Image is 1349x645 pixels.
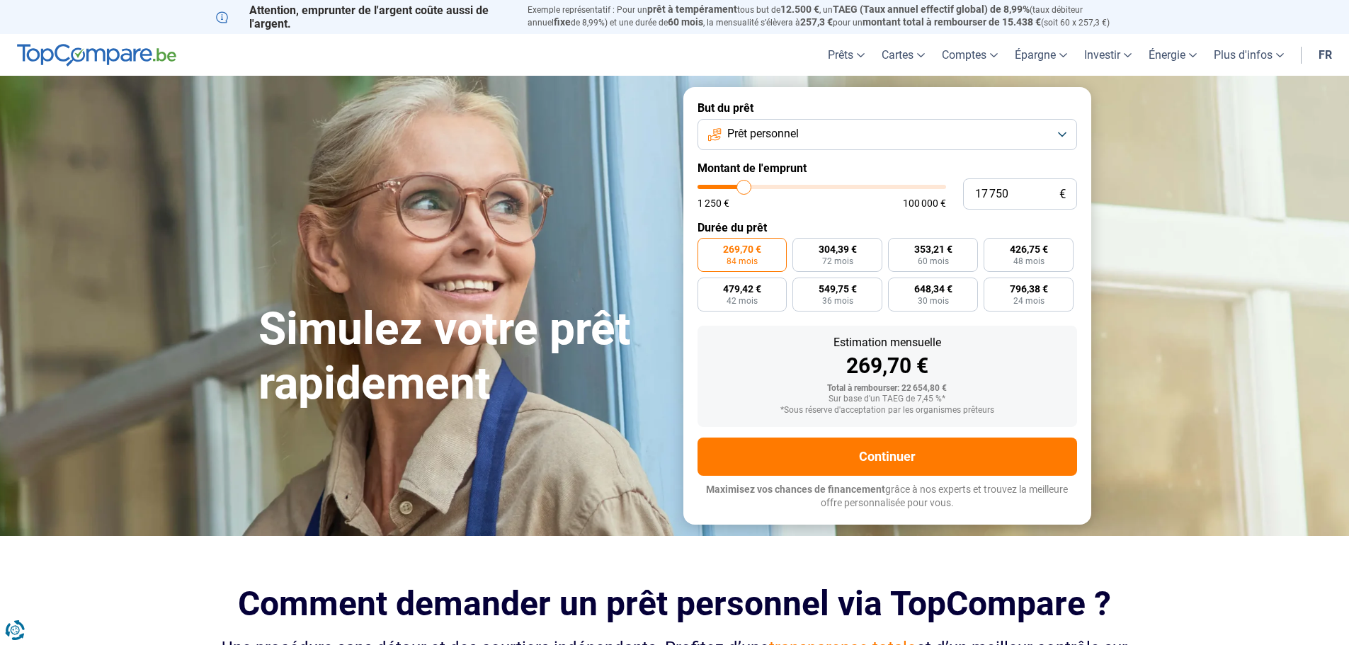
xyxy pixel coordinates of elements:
[819,284,857,294] span: 549,75 €
[17,44,176,67] img: TopCompare
[698,161,1077,175] label: Montant de l'emprunt
[1013,297,1045,305] span: 24 mois
[723,244,761,254] span: 269,70 €
[698,483,1077,510] p: grâce à nos experts et trouvez la meilleure offre personnalisée pour vous.
[698,119,1077,150] button: Prêt personnel
[1076,34,1140,76] a: Investir
[727,257,758,266] span: 84 mois
[727,126,799,142] span: Prêt personnel
[554,16,571,28] span: fixe
[698,101,1077,115] label: But du prêt
[914,284,952,294] span: 648,34 €
[528,4,1134,29] p: Exemple représentatif : Pour un tous but de , un (taux débiteur annuel de 8,99%) et une durée de ...
[918,297,949,305] span: 30 mois
[822,297,853,305] span: 36 mois
[1140,34,1205,76] a: Énergie
[822,257,853,266] span: 72 mois
[698,438,1077,476] button: Continuer
[727,297,758,305] span: 42 mois
[706,484,885,495] span: Maximisez vos chances de financement
[833,4,1030,15] span: TAEG (Taux annuel effectif global) de 8,99%
[1010,244,1048,254] span: 426,75 €
[709,394,1066,404] div: Sur base d'un TAEG de 7,45 %*
[709,406,1066,416] div: *Sous réserve d'acceptation par les organismes prêteurs
[800,16,833,28] span: 257,3 €
[933,34,1006,76] a: Comptes
[216,584,1134,623] h2: Comment demander un prêt personnel via TopCompare ?
[258,302,666,411] h1: Simulez votre prêt rapidement
[819,34,873,76] a: Prêts
[709,337,1066,348] div: Estimation mensuelle
[873,34,933,76] a: Cartes
[1006,34,1076,76] a: Épargne
[1205,34,1292,76] a: Plus d'infos
[1010,284,1048,294] span: 796,38 €
[647,4,737,15] span: prêt à tempérament
[709,384,1066,394] div: Total à rembourser: 22 654,80 €
[216,4,511,30] p: Attention, emprunter de l'argent coûte aussi de l'argent.
[780,4,819,15] span: 12.500 €
[1310,34,1341,76] a: fr
[918,257,949,266] span: 60 mois
[698,198,729,208] span: 1 250 €
[914,244,952,254] span: 353,21 €
[723,284,761,294] span: 479,42 €
[903,198,946,208] span: 100 000 €
[709,355,1066,377] div: 269,70 €
[1013,257,1045,266] span: 48 mois
[819,244,857,254] span: 304,39 €
[863,16,1041,28] span: montant total à rembourser de 15.438 €
[698,221,1077,234] label: Durée du prêt
[1059,188,1066,200] span: €
[668,16,703,28] span: 60 mois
